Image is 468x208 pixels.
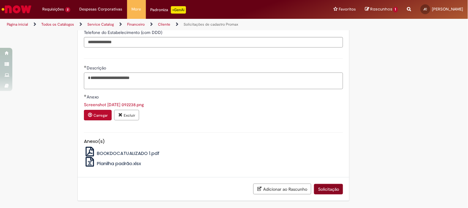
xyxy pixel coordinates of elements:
[127,22,145,27] a: Financeiro
[97,160,141,167] span: Planilha padrão.xlsx
[114,110,139,120] button: Excluir anexo Screenshot 2025-08-28 092238.png
[84,37,343,48] input: Telefone do Estabelecimento (com DDD)
[339,6,356,12] span: Favoritos
[424,7,427,11] span: JC
[84,102,144,107] a: Download de Screenshot 2025-08-28 092238.png
[84,94,87,97] span: Obrigatório Preenchido
[84,110,112,120] button: Carregar anexo de Anexo Required
[87,22,114,27] a: Service Catalog
[7,22,28,27] a: Página inicial
[5,19,307,30] ul: Trilhas de página
[253,184,311,194] button: Adicionar ao Rascunho
[41,22,74,27] a: Todos os Catálogos
[93,113,108,118] small: Carregar
[84,30,164,35] span: Telefone do Estabelecimento (com DDD)
[84,160,141,167] a: Planilha padrão.xlsx
[84,73,343,89] textarea: Descrição
[124,113,135,118] small: Excluir
[171,6,186,14] p: +GenAi
[314,184,343,194] button: Solicitação
[42,6,64,12] span: Requisições
[151,6,186,14] div: Padroniza
[370,6,392,12] span: Rascunhos
[365,6,398,12] a: Rascunhos
[158,22,170,27] a: Cliente
[65,7,70,12] span: 2
[87,94,100,100] span: Anexo
[84,150,159,156] a: BOOKDOCATUALIZADO 1.pdf
[1,3,32,15] img: ServiceNow
[432,6,463,12] span: [PERSON_NAME]
[84,139,343,144] h5: Anexo(s)
[80,6,122,12] span: Despesas Corporativas
[87,65,107,71] span: Descrição
[393,7,398,12] span: 1
[184,22,238,27] a: Solicitações de cadastro Promax
[132,6,141,12] span: More
[97,150,159,156] span: BOOKDOCATUALIZADO 1.pdf
[84,65,87,68] span: Obrigatório Preenchido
